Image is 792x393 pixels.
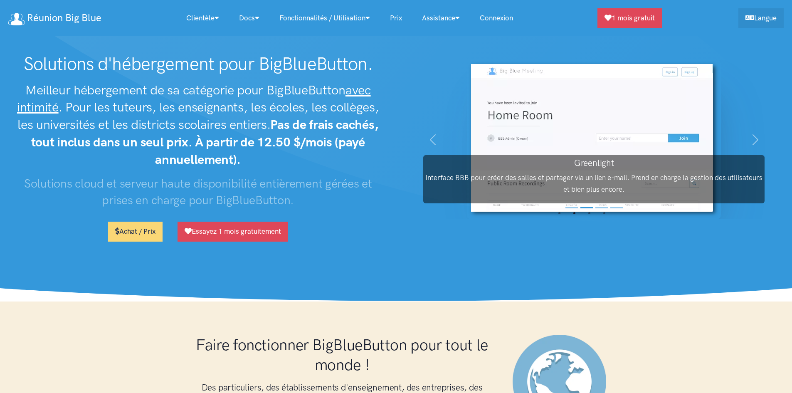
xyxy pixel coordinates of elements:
p: Interface BBB pour créer des salles et partager via un lien e-mail. Prend en charge la gestion de... [423,172,765,195]
a: Essayez 1 mois gratuitement [178,222,288,241]
a: Réunion Big Blue [8,9,101,27]
a: Achat / Prix [108,222,163,241]
h3: Solutions cloud et serveur haute disponibilité entièrement gérées et prises en charge pour BigBlu... [8,175,388,209]
a: 1 mois gratuit [597,8,662,28]
a: Connexion [470,9,523,27]
h2: Meilleur hébergement de sa catégorie pour BigBlueButton . Pour les tuteurs, les enseignants, les ... [8,82,388,168]
img: logo [8,13,25,25]
u: avec intimité [17,82,371,115]
a: Langue [738,8,784,28]
a: Clientèle [176,9,229,27]
a: Fonctionnalités / utilisation [269,9,380,27]
a: Docs [229,9,269,27]
h1: Solutions d'hébergement pour BigBlueButton. [8,53,388,75]
strong: Pas de frais cachés, tout inclus dans un seul prix. À partir de 12.50 $/mois (payé annuellement). [31,117,379,167]
h3: Greenlight [423,157,765,169]
a: Prix [380,9,412,27]
a: Assistance [412,9,470,27]
h1: Faire fonctionner BigBlueButton pour tout le monde ! [188,335,496,375]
